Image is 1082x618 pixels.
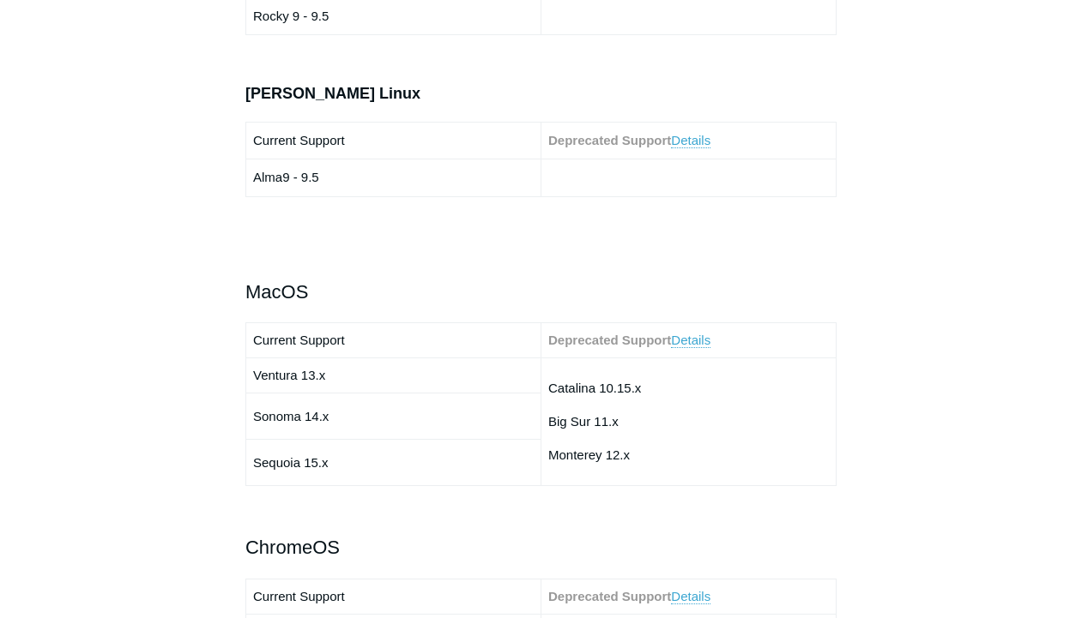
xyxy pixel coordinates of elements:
[245,159,541,197] td: Alma9 - 9.5
[245,532,837,562] h2: ChromeOS
[245,122,541,159] td: Current Support
[245,393,541,440] td: Sonoma 14.x
[245,358,541,393] td: Ventura 13.x
[548,589,671,603] strong: Deprecated Support
[548,445,829,465] p: Monterey 12.x
[671,133,710,148] a: Details
[245,579,541,614] td: Current Support
[548,333,671,347] strong: Deprecated Support
[548,411,829,432] p: Big Sur 11.x
[671,333,710,348] a: Details
[548,133,671,147] strong: Deprecated Support
[245,440,541,486] td: Sequoia 15.x
[245,281,308,303] span: MacOS
[245,85,420,102] span: [PERSON_NAME] Linux
[548,378,829,399] p: Catalina 10.15.x
[671,589,710,604] a: Details
[245,323,541,358] td: Current Support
